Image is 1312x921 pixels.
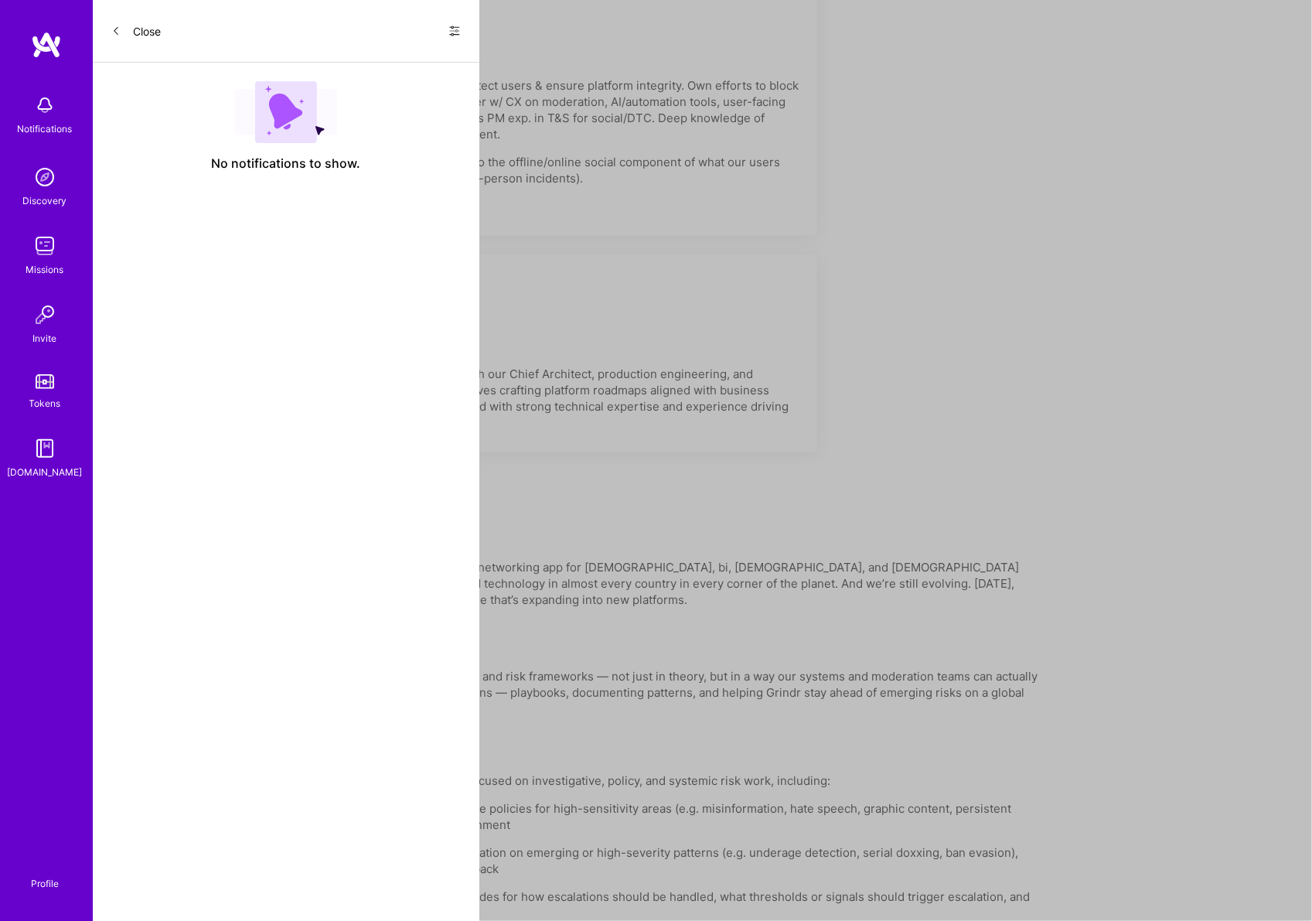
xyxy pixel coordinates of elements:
button: Close [111,19,161,43]
img: discovery [29,162,60,193]
div: Tokens [29,395,61,411]
img: guide book [29,433,60,464]
img: teamwork [29,230,60,261]
a: Profile [26,859,64,890]
div: Profile [31,875,59,890]
div: Notifications [18,121,73,137]
img: Invite [29,299,60,330]
div: Discovery [23,193,67,209]
img: bell [29,90,60,121]
span: No notifications to show. [212,155,361,172]
img: tokens [36,374,54,389]
div: [DOMAIN_NAME] [8,464,83,480]
img: logo [31,31,62,59]
div: Invite [33,330,57,346]
img: empty [235,81,337,143]
div: Missions [26,261,64,278]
